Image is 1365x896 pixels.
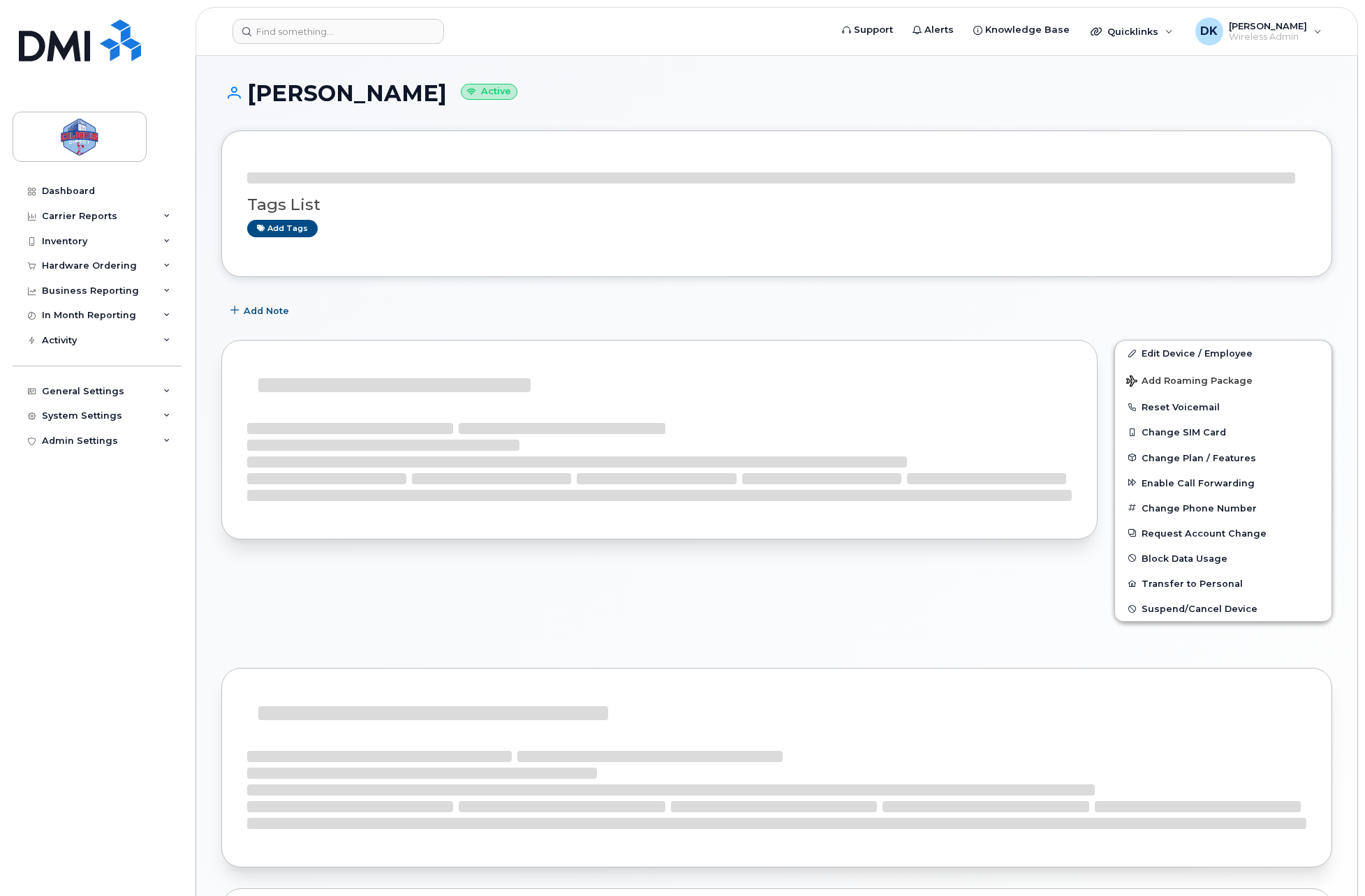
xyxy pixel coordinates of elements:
[1115,366,1331,394] button: Add Roaming Package
[221,298,301,323] button: Add Note
[1115,495,1331,521] button: Change Phone Number
[1142,477,1255,488] span: Enable Call Forwarding
[1115,571,1331,596] button: Transfer to Personal
[1115,419,1331,445] button: Change SIM Card
[461,84,517,100] small: Active
[1115,341,1331,366] a: Edit Device / Employee
[1115,445,1331,470] button: Change Plan / Features
[247,220,318,237] a: Add tags
[1126,375,1253,389] span: Add Roaming Package
[1142,604,1257,614] span: Suspend/Cancel Device
[1115,546,1331,571] button: Block Data Usage
[1115,470,1331,495] button: Enable Call Forwarding
[244,304,289,318] span: Add Note
[1115,521,1331,546] button: Request Account Change
[1142,452,1256,463] span: Change Plan / Features
[1115,596,1331,621] button: Suspend/Cancel Device
[1115,394,1331,419] button: Reset Voicemail
[221,81,1332,105] h1: [PERSON_NAME]
[247,196,1306,214] h3: Tags List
